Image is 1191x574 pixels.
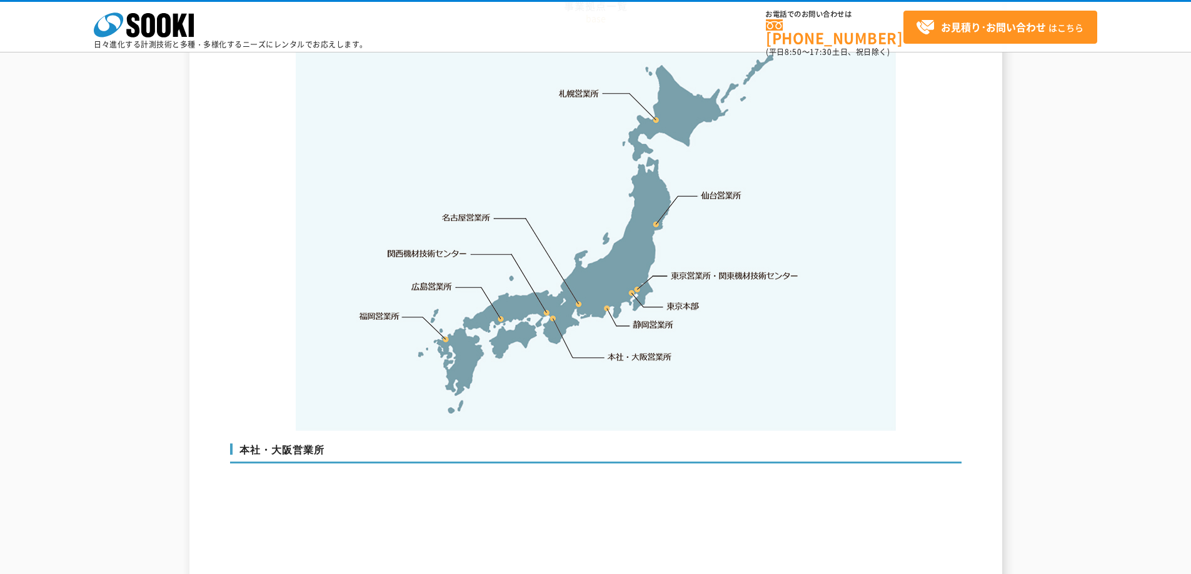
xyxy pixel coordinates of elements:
[766,11,903,18] span: お電話でのお問い合わせは
[941,19,1046,34] strong: お見積り･お問い合わせ
[903,11,1097,44] a: お見積り･お問い合わせはこちら
[559,87,600,99] a: 札幌営業所
[916,18,1083,37] span: はこちら
[633,319,673,331] a: 静岡営業所
[412,280,453,292] a: 広島営業所
[766,19,903,45] a: [PHONE_NUMBER]
[667,300,700,313] a: 東京本部
[296,37,896,431] img: 事業拠点一覧
[94,41,368,48] p: 日々進化する計測技術と多種・多様化するニーズにレンタルでお応えします。
[442,212,491,224] a: 名古屋営業所
[359,310,400,322] a: 福岡営業所
[766,46,890,57] span: (平日 ～ 土日、祝日除く)
[230,443,962,463] h3: 本社・大阪営業所
[606,350,672,363] a: 本社・大阪営業所
[785,46,802,57] span: 8:50
[701,189,741,202] a: 仙台営業所
[810,46,832,57] span: 17:30
[388,247,467,260] a: 関西機材技術センター
[671,269,800,282] a: 東京営業所・関東機材技術センター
